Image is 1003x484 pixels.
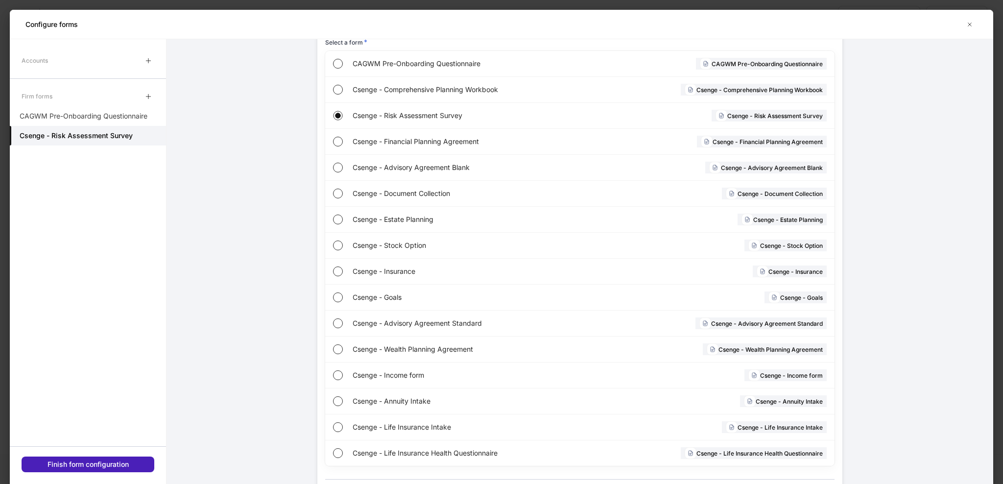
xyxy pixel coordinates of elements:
span: Csenge - Life Insurance Health Questionnaire [353,448,581,458]
div: Csenge - Goals [764,291,827,303]
span: Csenge - Life Insurance Intake [353,422,579,432]
div: Csenge - Wealth Planning Agreement [703,343,827,355]
h5: Csenge - Risk Assessment Survey [20,131,133,141]
span: Csenge - Financial Planning Agreement [353,137,580,146]
div: Csenge - Insurance [753,266,827,277]
div: Csenge - Life Insurance Intake [722,421,827,433]
div: Csenge - Income form [744,369,827,381]
div: Csenge - Life Insurance Health Questionnaire [681,447,827,459]
div: Csenge - Annuity Intake [740,395,827,407]
div: Firm forms [22,88,52,105]
span: Csenge - Advisory Agreement Standard [353,318,581,328]
span: Csenge - Wealth Planning Agreement [353,344,580,354]
span: Csenge - Risk Assessment Survey [353,111,579,121]
div: Csenge - Document Collection [722,188,827,199]
a: Csenge - Risk Assessment Survey [10,126,166,145]
span: Csenge - Income form [353,370,576,380]
span: Csenge - Advisory Agreement Blank [353,163,580,172]
p: CAGWM Pre-Onboarding Questionnaire [20,111,147,121]
span: Csenge - Goals [353,292,575,302]
span: Csenge - Estate Planning [353,215,578,224]
span: Csenge - Comprehensive Planning Workbook [353,85,582,95]
div: Csenge - Comprehensive Planning Workbook [681,84,827,96]
span: Csenge - Stock Option [353,241,577,250]
div: Accounts [22,52,48,69]
a: CAGWM Pre-Onboarding Questionnaire [10,106,166,126]
div: Csenge - Financial Planning Agreement [697,136,827,147]
span: Csenge - Annuity Intake [353,396,577,406]
div: Csenge - Stock Option [744,240,827,251]
button: Finish form configuration [22,457,154,472]
div: Csenge - Advisory Agreement Blank [705,162,827,173]
h6: Select a form [325,37,367,47]
div: Csenge - Estate Planning [738,214,827,225]
div: Csenge - Risk Assessment Survey [712,110,827,121]
div: CAGWM Pre-Onboarding Questionnaire [696,58,827,70]
div: Finish form configuration [48,460,129,469]
span: Csenge - Document Collection [353,189,578,198]
span: Csenge - Insurance [353,266,576,276]
span: CAGWM Pre-Onboarding Questionnaire [353,59,580,69]
h5: Configure forms [25,20,78,29]
div: Csenge - Advisory Agreement Standard [695,317,827,329]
